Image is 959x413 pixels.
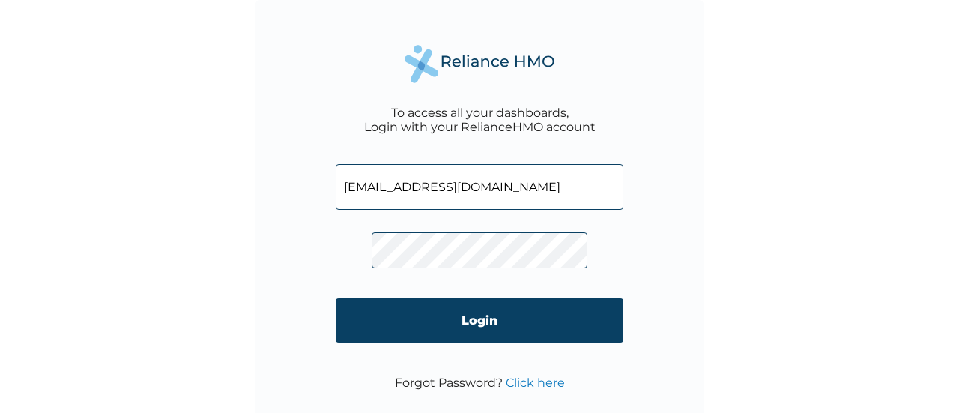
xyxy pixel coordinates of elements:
p: Forgot Password? [395,376,565,390]
input: Email address or HMO ID [336,164,623,210]
div: To access all your dashboards, Login with your RelianceHMO account [364,106,596,134]
input: Login [336,298,623,343]
img: Reliance Health's Logo [405,45,554,83]
a: Click here [506,376,565,390]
